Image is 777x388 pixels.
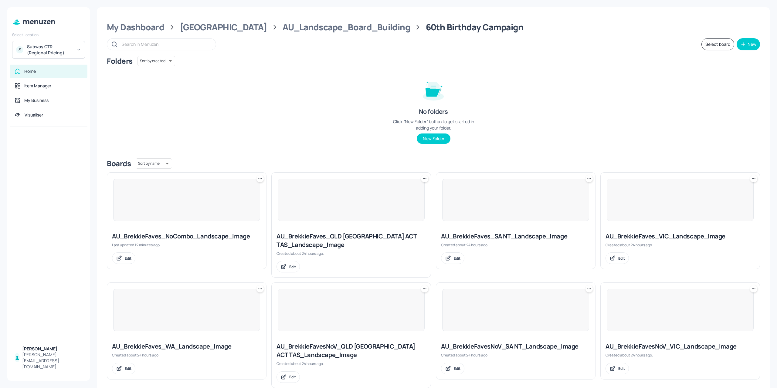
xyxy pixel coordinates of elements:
[24,68,36,74] div: Home
[112,342,261,351] div: AU_BrekkieFaves_WA_Landscape_Image
[12,32,85,37] div: Select Location
[618,256,625,261] div: Edit
[112,242,261,248] div: Last updated 12 minutes ago.
[426,22,524,33] div: 60th Birthday Campaign
[22,352,83,370] div: [PERSON_NAME][EMAIL_ADDRESS][DOMAIN_NAME]
[24,83,51,89] div: Item Manager
[618,366,625,371] div: Edit
[606,353,755,358] div: Created about 24 hours ago.
[606,342,755,351] div: AU_BrekkieFavesNoV_VIC_Landscape_Image
[16,46,23,53] div: S
[180,22,267,33] div: [GEOGRAPHIC_DATA]
[277,361,426,366] div: Created about 24 hours ago.
[418,75,449,105] img: folder-empty
[417,133,450,144] button: New Folder
[277,342,426,359] div: AU_BrekkieFavesNoV_QLD [GEOGRAPHIC_DATA] ACT TAS_Landscape_Image
[125,366,131,371] div: Edit
[24,97,49,103] div: My Business
[25,112,43,118] div: Visualiser
[122,40,210,49] input: Search in Menuzen
[283,22,410,33] div: AU_Landscape_Board_Building
[606,232,755,241] div: AU_BrekkieFaves_VIC_Landscape_Image
[441,353,590,358] div: Created about 24 hours ago.
[419,107,448,116] div: No folders
[701,38,734,50] button: Select board
[112,232,261,241] div: AU_BrekkieFaves_NoCombo_Landscape_Image
[441,232,590,241] div: AU_BrekkieFaves_SA NT_Landscape_Image
[388,118,479,131] div: Click “New Folder” button to get started in adding your folder.
[454,366,460,371] div: Edit
[277,251,426,256] div: Created about 24 hours ago.
[107,159,131,168] div: Boards
[107,22,164,33] div: My Dashboard
[454,256,460,261] div: Edit
[125,256,131,261] div: Edit
[441,242,590,248] div: Created about 24 hours ago.
[27,44,73,56] div: Subway OTR (Regional Pricing)
[112,353,261,358] div: Created about 24 hours ago.
[277,232,426,249] div: AU_BrekkieFaves_QLD [GEOGRAPHIC_DATA] ACT TAS_Landscape_Image
[441,342,590,351] div: AU_BrekkieFavesNoV_SA NT_Landscape_Image
[606,242,755,248] div: Created about 24 hours ago.
[748,42,756,46] div: New
[107,56,133,66] div: Folders
[289,374,296,380] div: Edit
[136,157,172,170] div: Sort by name
[22,346,83,352] div: [PERSON_NAME]
[289,264,296,269] div: Edit
[137,55,175,67] div: Sort by created
[737,38,760,50] button: New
